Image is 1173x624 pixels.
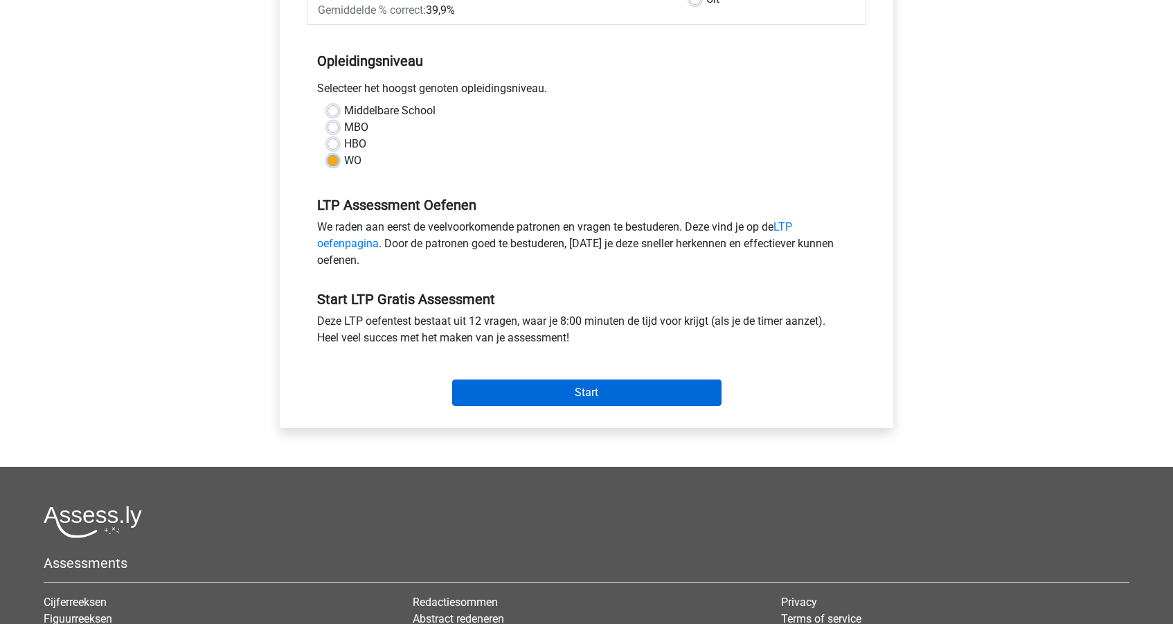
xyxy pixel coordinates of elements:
[318,3,426,17] span: Gemiddelde % correct:
[317,47,856,75] h5: Opleidingsniveau
[307,2,679,19] div: 39,9%
[317,197,856,213] h5: LTP Assessment Oefenen
[344,119,368,136] label: MBO
[413,596,498,609] a: Redactiesommen
[44,555,1129,571] h5: Assessments
[307,313,866,352] div: Deze LTP oefentest bestaat uit 12 vragen, waar je 8:00 minuten de tijd voor krijgt (als je de tim...
[781,596,817,609] a: Privacy
[344,136,366,152] label: HBO
[44,596,107,609] a: Cijferreeksen
[44,506,142,538] img: Assessly logo
[452,380,722,406] input: Start
[344,152,361,169] label: WO
[344,102,436,119] label: Middelbare School
[307,80,866,102] div: Selecteer het hoogst genoten opleidingsniveau.
[307,219,866,274] div: We raden aan eerst de veelvoorkomende patronen en vragen te bestuderen. Deze vind je op de . Door...
[317,291,856,307] h5: Start LTP Gratis Assessment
